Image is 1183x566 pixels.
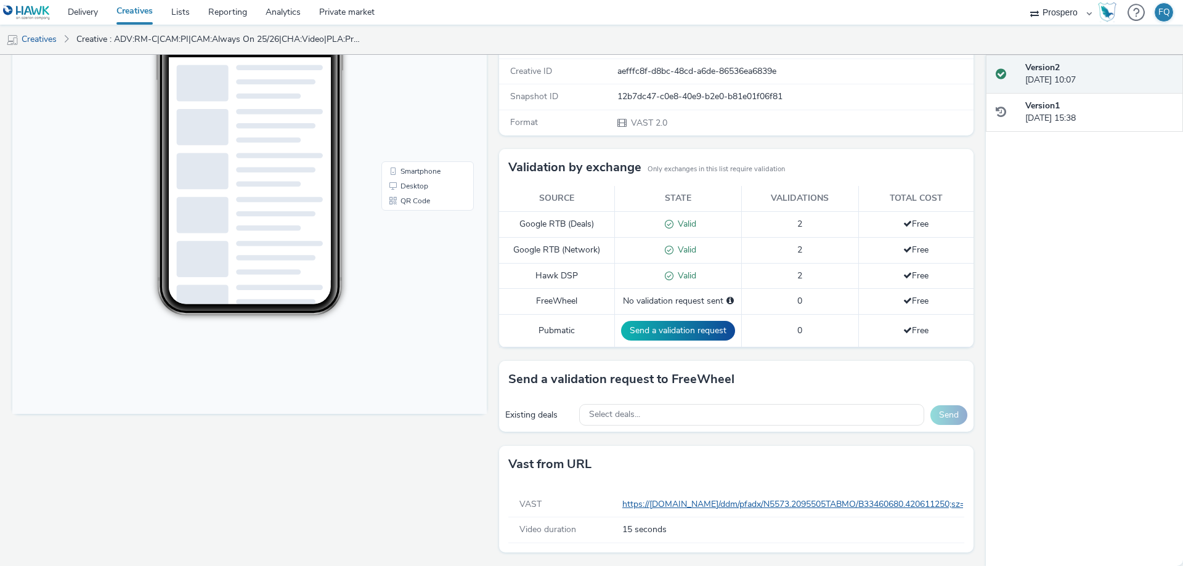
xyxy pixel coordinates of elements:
[903,295,929,307] span: Free
[372,255,459,270] li: Smartphone
[630,117,667,129] span: VAST 2.0
[519,524,576,535] span: Video duration
[903,244,929,256] span: Free
[903,270,929,281] span: Free
[622,524,960,536] span: 15 seconds
[505,409,573,421] div: Existing deals
[930,405,967,425] button: Send
[903,325,929,336] span: Free
[508,158,641,177] h3: Validation by exchange
[510,116,538,128] span: Format
[1098,2,1121,22] a: Hawk Academy
[742,186,858,211] th: Validations
[858,186,974,211] th: Total cost
[1025,62,1173,87] div: [DATE] 10:07
[499,289,615,314] td: FreeWheel
[726,295,734,307] div: Please select a deal below and click on Send to send a validation request to FreeWheel.
[388,273,416,281] span: Desktop
[797,270,802,281] span: 2
[519,498,542,510] span: VAST
[508,455,591,474] h3: Vast from URL
[499,211,615,237] td: Google RTB (Deals)
[617,91,972,103] div: 12b7dc47-c0e8-40e9-b2e0-b81e01f06f81
[388,288,418,296] span: QR Code
[621,295,735,307] div: No validation request sent
[388,259,428,266] span: Smartphone
[589,410,640,420] span: Select deals...
[372,270,459,285] li: Desktop
[617,65,972,78] div: aefffc8f-d8bc-48cd-a6de-86536ea6839e
[510,91,558,102] span: Snapshot ID
[169,47,183,54] span: 16:17
[648,164,785,174] small: Only exchanges in this list require validation
[797,244,802,256] span: 2
[508,370,734,389] h3: Send a validation request to FreeWheel
[499,314,615,347] td: Pubmatic
[1098,2,1116,22] img: Hawk Academy
[1025,100,1173,125] div: [DATE] 15:38
[3,5,51,20] img: undefined Logo
[1158,3,1170,22] div: FQ
[673,270,696,281] span: Valid
[6,34,18,46] img: mobile
[615,186,742,211] th: State
[499,263,615,289] td: Hawk DSP
[797,325,802,336] span: 0
[673,218,696,230] span: Valid
[499,186,615,211] th: Source
[797,295,802,307] span: 0
[797,218,802,230] span: 2
[70,25,366,54] a: Creative : ADV:RM-C|CAM:PI|CAM:Always On 25/26|CHA:Video|PLA:Prospero|INV:LoopMe|TEC:N/A|PHA:|OBJ...
[1025,62,1060,73] strong: Version 2
[510,65,552,77] span: Creative ID
[1025,100,1060,111] strong: Version 1
[903,218,929,230] span: Free
[673,244,696,256] span: Valid
[621,321,735,341] button: Send a validation request
[372,285,459,299] li: QR Code
[499,237,615,263] td: Google RTB (Network)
